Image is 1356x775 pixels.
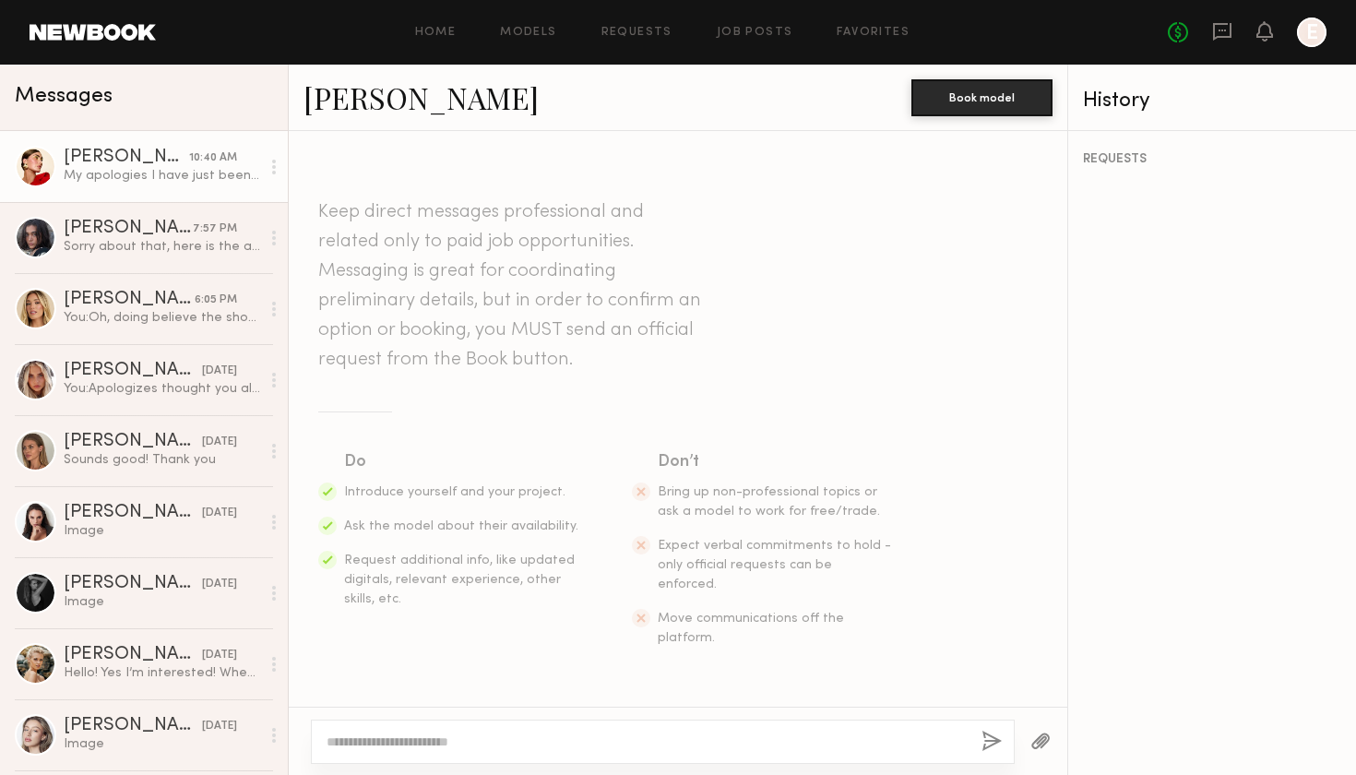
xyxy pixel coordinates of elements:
[64,575,202,593] div: [PERSON_NAME]
[202,576,237,593] div: [DATE]
[195,292,237,309] div: 6:05 PM
[64,522,260,540] div: Image
[344,520,578,532] span: Ask the model about their availability.
[1083,153,1341,166] div: REQUESTS
[202,647,237,664] div: [DATE]
[64,646,202,664] div: [PERSON_NAME]
[911,79,1053,116] button: Book model
[64,593,260,611] div: Image
[64,433,202,451] div: [PERSON_NAME]
[658,449,894,475] div: Don’t
[64,149,189,167] div: [PERSON_NAME]
[202,363,237,380] div: [DATE]
[344,554,575,605] span: Request additional info, like updated digitals, relevant experience, other skills, etc.
[202,434,237,451] div: [DATE]
[64,220,193,238] div: [PERSON_NAME]
[303,77,539,117] a: [PERSON_NAME]
[189,149,237,167] div: 10:40 AM
[837,27,910,39] a: Favorites
[64,291,195,309] div: [PERSON_NAME]
[64,309,260,327] div: You: Oh, doing believe the shoot date was shared earlier. It's [DATE] in the AM.
[344,486,565,498] span: Introduce yourself and your project.
[64,504,202,522] div: [PERSON_NAME]
[202,718,237,735] div: [DATE]
[318,197,706,375] header: Keep direct messages professional and related only to paid job opportunities. Messaging is great ...
[717,27,793,39] a: Job Posts
[64,167,260,185] div: My apologies I have just been back to back chasing my tail with work ! I have full availability [...
[415,27,457,39] a: Home
[64,238,260,256] div: Sorry about that, here is the attachment
[500,27,556,39] a: Models
[601,27,672,39] a: Requests
[658,540,891,590] span: Expect verbal commitments to hold - only official requests can be enforced.
[64,664,260,682] div: Hello! Yes I’m interested! When is the photoshoot? I will be traveling for the next few weeks, so...
[1297,18,1326,47] a: E
[658,486,880,518] span: Bring up non-professional topics or ask a model to work for free/trade.
[15,86,113,107] span: Messages
[64,717,202,735] div: [PERSON_NAME]
[1083,90,1341,112] div: History
[911,89,1053,104] a: Book model
[64,451,260,469] div: Sounds good! Thank you
[658,613,844,644] span: Move communications off the platform.
[64,362,202,380] div: [PERSON_NAME]
[64,380,260,398] div: You: Apologizes thought you already had the information. It's [DATE] AM.
[193,221,237,238] div: 7:57 PM
[202,505,237,522] div: [DATE]
[64,735,260,753] div: Image
[344,449,580,475] div: Do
